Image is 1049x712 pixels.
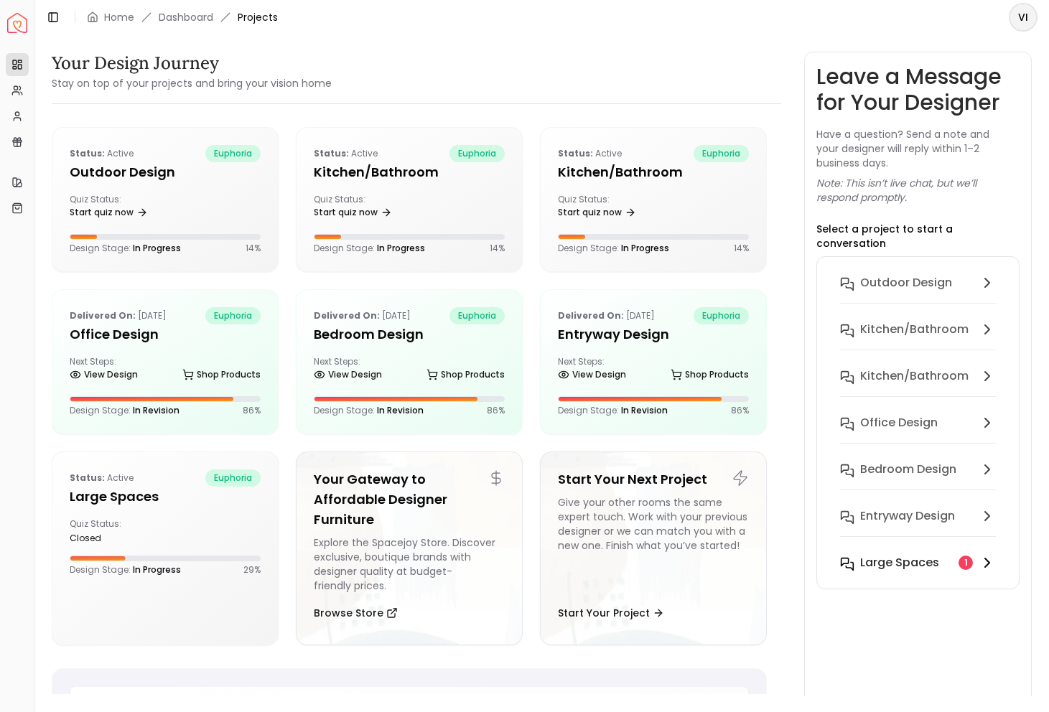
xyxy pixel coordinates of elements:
h6: Office design [860,414,938,431]
p: Have a question? Send a note and your designer will reply within 1–2 business days. [816,127,1020,170]
div: Quiz Status: [70,518,159,544]
p: Note: This isn’t live chat, but we’ll respond promptly. [816,176,1020,205]
a: Start quiz now [314,202,392,222]
div: Quiz Status: [558,194,648,222]
h5: Office design [70,324,261,345]
h3: Your Design Journey [52,52,332,75]
div: 1 [959,556,973,570]
div: Next Steps: [314,356,505,385]
p: Design Stage: [70,564,181,576]
h5: Outdoor design [70,162,261,182]
p: active [70,469,134,487]
button: Large Spaces1 [829,548,1007,577]
div: Give your other rooms the same expert touch. Work with your previous designer or we can match you... [558,495,749,593]
span: euphoria [205,145,261,162]
span: In Progress [621,242,669,254]
span: Projects [238,10,278,24]
button: entryway design [829,502,1007,548]
a: Start quiz now [558,202,636,222]
p: 86 % [243,405,261,416]
img: Spacejoy Logo [7,13,27,33]
p: 86 % [731,405,749,416]
p: Design Stage: [558,243,669,254]
a: View Design [70,365,138,385]
h5: Bedroom design [314,324,505,345]
b: Status: [314,147,349,159]
div: Next Steps: [70,356,261,385]
h5: entryway design [558,324,749,345]
a: Start Your Next ProjectGive your other rooms the same expert touch. Work with your previous desig... [540,451,767,645]
button: Kitchen/Bathroom [829,315,1007,362]
span: In Progress [133,242,181,254]
a: Spacejoy [7,13,27,33]
span: VI [1010,4,1036,30]
span: In Revision [621,404,668,416]
small: Stay on top of your projects and bring your vision home [52,76,332,90]
h6: Kitchen/Bathroom [860,367,969,385]
span: euphoria [694,145,749,162]
h6: Bedroom design [860,461,956,478]
button: Office design [829,408,1007,455]
div: Explore the Spacejoy Store. Discover exclusive, boutique brands with designer quality at budget-f... [314,535,505,593]
span: euphoria [449,307,505,324]
p: [DATE] [70,307,167,324]
p: 14 % [246,243,261,254]
span: euphoria [205,469,261,487]
a: Shop Products [182,365,261,385]
h5: Kitchen/Bathroom [314,162,505,182]
b: Delivered on: [558,309,624,322]
p: [DATE] [558,307,655,324]
a: Home [104,10,134,24]
b: Status: [558,147,593,159]
b: Delivered on: [70,309,136,322]
button: VI [1009,3,1038,32]
div: Next Steps: [558,356,749,385]
a: Your Gateway to Affordable Designer FurnitureExplore the Spacejoy Store. Discover exclusive, bout... [296,451,523,645]
p: 14 % [490,243,505,254]
button: Outdoor design [829,268,1007,315]
p: active [314,145,378,162]
p: Design Stage: [70,243,181,254]
p: [DATE] [314,307,411,324]
h5: Large Spaces [70,487,261,507]
p: Design Stage: [70,405,180,416]
div: Quiz Status: [314,194,404,222]
div: Quiz Status: [70,194,159,222]
p: Design Stage: [314,243,425,254]
a: View Design [314,365,382,385]
b: Delivered on: [314,309,380,322]
h5: Kitchen/Bathroom [558,162,749,182]
span: euphoria [694,307,749,324]
a: View Design [558,365,626,385]
h6: Outdoor design [860,274,952,291]
p: 14 % [734,243,749,254]
span: euphoria [449,145,505,162]
a: Dashboard [159,10,213,24]
button: Bedroom design [829,455,1007,502]
h6: Large Spaces [860,554,939,571]
a: Shop Products [426,365,505,385]
button: Start Your Project [558,599,664,627]
p: active [70,145,134,162]
p: Select a project to start a conversation [816,222,1020,250]
a: Start quiz now [70,202,148,222]
h6: Kitchen/Bathroom [860,321,969,338]
p: active [558,145,622,162]
button: Kitchen/Bathroom [829,362,1007,408]
b: Status: [70,472,105,484]
span: In Progress [133,563,181,576]
p: 86 % [487,405,505,416]
span: In Revision [133,404,180,416]
h5: Start Your Next Project [558,469,749,489]
span: euphoria [205,307,261,324]
h6: entryway design [860,507,955,525]
span: In Revision [377,404,424,416]
b: Status: [70,147,105,159]
p: Design Stage: [558,405,668,416]
p: 29 % [243,564,261,576]
div: closed [70,533,159,544]
nav: breadcrumb [87,10,278,24]
h5: Your Gateway to Affordable Designer Furniture [314,469,505,530]
p: Design Stage: [314,405,424,416]
h3: Leave a Message for Your Designer [816,64,1020,116]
